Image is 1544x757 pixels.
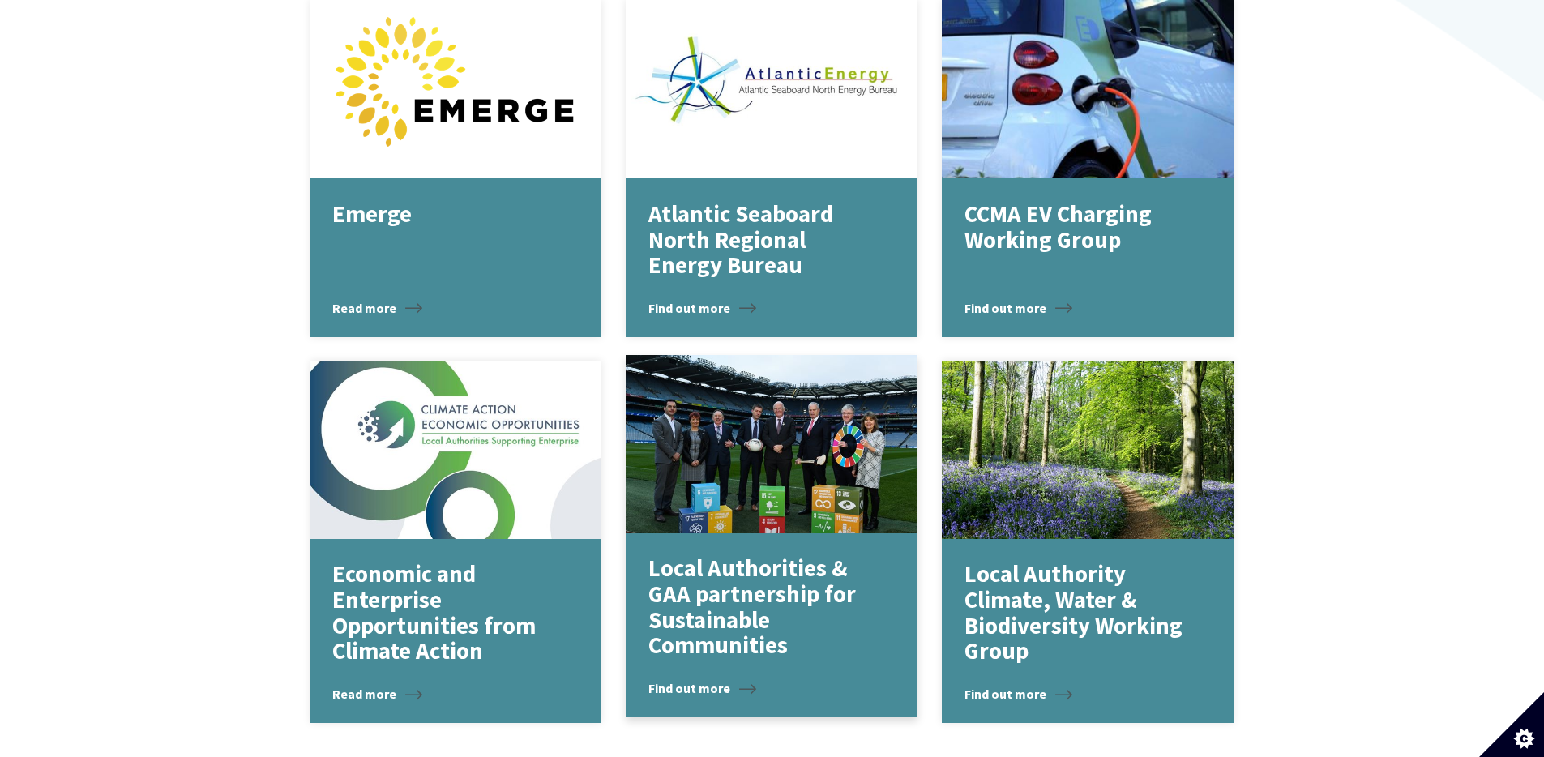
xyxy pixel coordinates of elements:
a: Local Authority Climate, Water & Biodiversity Working Group Find out more [942,361,1234,723]
p: Atlantic Seaboard North Regional Energy Bureau [648,202,871,279]
a: Local Authorities & GAA partnership for Sustainable Communities Find out more [626,355,917,717]
span: Read more [332,298,422,318]
p: Local Authority Climate, Water & Biodiversity Working Group [964,562,1187,665]
span: Find out more [648,298,756,318]
span: Read more [332,684,422,704]
p: Emerge [332,202,555,228]
p: Economic and Enterprise Opportunities from Climate Action [332,562,555,665]
span: Find out more [964,298,1072,318]
a: Economic and Enterprise Opportunities from Climate Action Read more [310,361,602,723]
span: Find out more [964,684,1072,704]
p: Local Authorities & GAA partnership for Sustainable Communities [648,556,871,659]
p: CCMA EV Charging Working Group [964,202,1187,253]
button: Set cookie preferences [1479,692,1544,757]
span: Find out more [648,678,756,698]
